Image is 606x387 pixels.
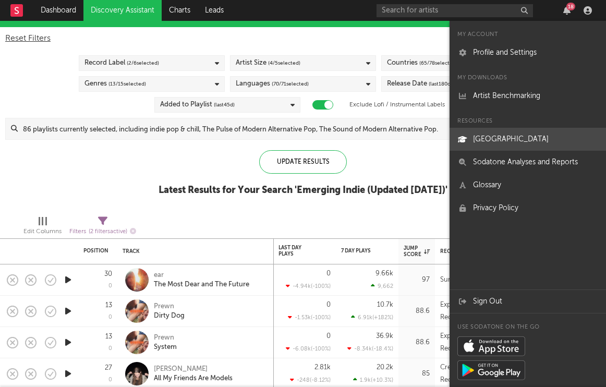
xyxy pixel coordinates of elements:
div: 1.9k ( +10.3 % ) [353,377,393,383]
div: ear [154,271,249,280]
div: Record Label [84,57,159,69]
div: My Downloads [450,72,606,84]
div: Record Label [440,248,503,255]
div: [PERSON_NAME] [154,365,233,374]
div: Filters [69,225,136,238]
div: 0 [326,333,331,340]
div: 13 [105,333,112,340]
a: PrewnDirty Dog [154,302,185,321]
div: Prewn [154,333,177,343]
div: 30 [104,271,112,277]
div: 13 [105,302,112,309]
div: Last Day Plays [278,245,315,257]
a: Privacy Policy [450,197,606,220]
span: (last 180 d) [429,78,452,90]
div: -1.53k ( -100 % ) [288,314,331,321]
div: Edit Columns [23,225,62,238]
div: Surf Gang Records [440,274,500,286]
span: ( 65 / 78 selected) [419,57,457,69]
div: 20.2k [377,364,393,371]
div: 6.91k ( +182 % ) [351,314,393,321]
input: Search for artists [377,4,533,17]
div: Use Sodatone on the go [450,321,606,334]
div: Release Date [387,78,452,90]
div: Artist Size [236,57,300,69]
div: 27 [105,365,112,371]
span: ( 2 / 6 selected) [127,57,159,69]
div: My Account [450,29,606,41]
a: Profile and Settings [450,41,606,64]
a: [PERSON_NAME]All My Friends Are Models [154,365,233,383]
div: 88.6 [404,336,430,349]
span: ( 13 / 15 selected) [108,78,146,90]
div: 2.81k [314,364,331,371]
div: Position [83,248,108,254]
a: Sign Out [450,290,606,313]
div: Create / Pack Records - JV [440,361,508,386]
span: ( 4 / 5 selected) [268,57,300,69]
div: 0 [326,270,331,277]
div: 10.7k [377,301,393,308]
div: 0 [108,283,112,289]
div: -4.94k ( -100 % ) [286,283,331,289]
div: Track [123,248,263,255]
a: Artist Benchmarking [450,84,606,107]
div: All My Friends Are Models [154,374,233,383]
div: Dirty Dog [154,311,185,321]
div: Genres [84,78,146,90]
button: 18 [563,6,571,15]
div: 18 [566,3,575,10]
label: Exclude Lofi / Instrumental Labels [349,99,445,111]
span: (last 45 d) [214,99,235,111]
div: 97 [404,274,430,286]
div: Exploding In Sound Records [440,299,508,324]
div: System [154,343,177,352]
div: Update Results [259,150,347,174]
div: Filters(2 filters active) [69,212,136,243]
div: 36.9k [376,333,393,340]
a: Glossary [450,174,606,197]
div: 9,662 [371,283,393,289]
div: 7 Day Plays [341,248,378,254]
a: earThe Most Dear and The Future [154,271,249,289]
span: ( 2 filters active) [89,229,127,235]
div: 0 [108,377,112,383]
div: Resources [450,115,606,128]
div: The Most Dear and The Future [154,280,249,289]
div: 88.6 [404,305,430,318]
div: 9.66k [375,270,393,277]
a: PrewnSystem [154,333,177,352]
div: Languages [236,78,309,90]
div: Latest Results for Your Search ' Emerging Indie (Updated [DATE]) ' [159,184,447,197]
input: 86 playlists currently selected, including indie pop & chill, The Pulse of Modern Alternative Pop... [18,118,600,139]
div: Countries [387,57,457,69]
span: ( 70 / 71 selected) [272,78,309,90]
div: 0 [108,346,112,352]
div: Edit Columns [23,212,62,243]
div: 0 [326,301,331,308]
div: Exploding In Sound Records [440,330,508,355]
div: -6.08k ( -100 % ) [286,345,331,352]
a: Sodatone Analyses and Reports [450,151,606,174]
div: Prewn [154,302,185,311]
div: 85 [404,368,430,380]
div: -8.34k ( -18.4 % ) [347,345,393,352]
div: 0 [108,315,112,320]
div: -248 ( -8.12 % ) [290,377,331,383]
div: Reset Filters [5,32,601,45]
a: [GEOGRAPHIC_DATA] [450,128,606,151]
div: Jump Score [404,245,430,258]
div: Added to Playlist [160,99,235,111]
